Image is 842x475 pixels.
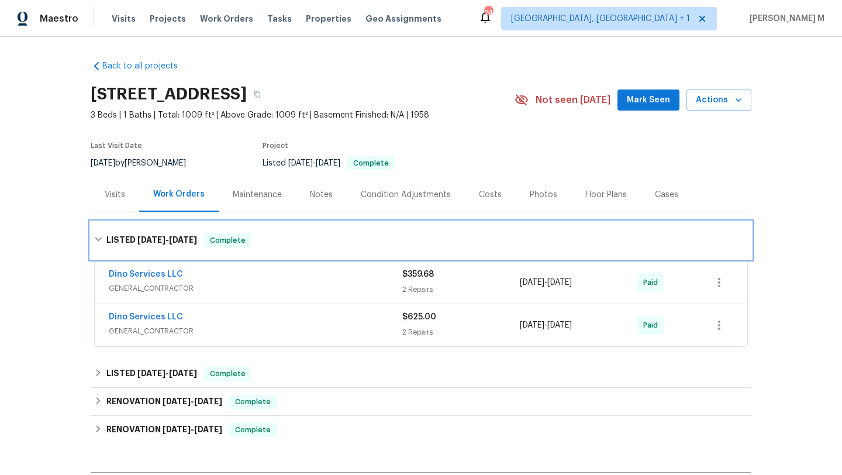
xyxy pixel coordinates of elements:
span: Geo Assignments [365,13,441,25]
span: Complete [230,424,275,436]
span: Paid [643,277,662,288]
span: - [520,319,572,331]
span: [DATE] [194,425,222,433]
span: Paid [643,319,662,331]
span: [DATE] [520,278,544,287]
span: [DATE] [137,236,165,244]
span: $625.00 [402,313,436,321]
span: Work Orders [200,13,253,25]
span: - [163,425,222,433]
span: Listed [263,159,395,167]
span: [DATE] [194,397,222,405]
div: by [PERSON_NAME] [91,156,200,170]
span: [DATE] [163,425,191,433]
button: Copy Address [247,84,268,105]
span: [DATE] [169,369,197,377]
span: [DATE] [316,159,340,167]
div: Work Orders [153,188,205,200]
span: Projects [150,13,186,25]
span: Maestro [40,13,78,25]
span: Complete [205,368,250,380]
span: Mark Seen [627,93,670,108]
span: Complete [230,396,275,408]
span: Complete [348,160,394,167]
div: Cases [655,189,678,201]
span: - [520,277,572,288]
span: [DATE] [91,159,115,167]
div: RENOVATION [DATE]-[DATE]Complete [91,388,751,416]
span: Complete [205,235,250,246]
span: [DATE] [163,397,191,405]
span: [DATE] [288,159,313,167]
a: Back to all projects [91,60,203,72]
a: Dino Services LLC [109,313,183,321]
div: Condition Adjustments [361,189,451,201]
span: Visits [112,13,136,25]
span: Tasks [267,15,292,23]
div: Notes [310,189,333,201]
div: 2 Repairs [402,284,520,295]
button: Mark Seen [617,90,679,111]
h6: LISTED [106,367,197,381]
div: LISTED [DATE]-[DATE]Complete [91,222,751,259]
span: [DATE] [520,321,544,329]
span: [GEOGRAPHIC_DATA], [GEOGRAPHIC_DATA] + 1 [511,13,690,25]
span: - [137,236,197,244]
span: $359.68 [402,270,434,278]
div: RENOVATION [DATE]-[DATE]Complete [91,416,751,444]
span: 3 Beds | 1 Baths | Total: 1009 ft² | Above Grade: 1009 ft² | Basement Finished: N/A | 1958 [91,109,515,121]
div: Photos [530,189,557,201]
span: - [137,369,197,377]
h6: RENOVATION [106,423,222,437]
span: [DATE] [547,321,572,329]
span: GENERAL_CONTRACTOR [109,325,402,337]
div: 2 Repairs [402,326,520,338]
span: Project [263,142,288,149]
div: Visits [105,189,125,201]
span: Actions [696,93,742,108]
div: 24 [484,7,492,19]
h6: LISTED [106,233,197,247]
div: Costs [479,189,502,201]
div: Maintenance [233,189,282,201]
span: Properties [306,13,351,25]
span: [DATE] [169,236,197,244]
h2: [STREET_ADDRESS] [91,88,247,100]
h6: RENOVATION [106,395,222,409]
span: [DATE] [547,278,572,287]
span: [PERSON_NAME] M [745,13,824,25]
span: Last Visit Date [91,142,142,149]
div: Floor Plans [585,189,627,201]
span: Not seen [DATE] [536,94,610,106]
span: - [163,397,222,405]
button: Actions [686,90,751,111]
div: LISTED [DATE]-[DATE]Complete [91,360,751,388]
a: Dino Services LLC [109,270,183,278]
span: GENERAL_CONTRACTOR [109,283,402,294]
span: [DATE] [137,369,165,377]
span: - [288,159,340,167]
